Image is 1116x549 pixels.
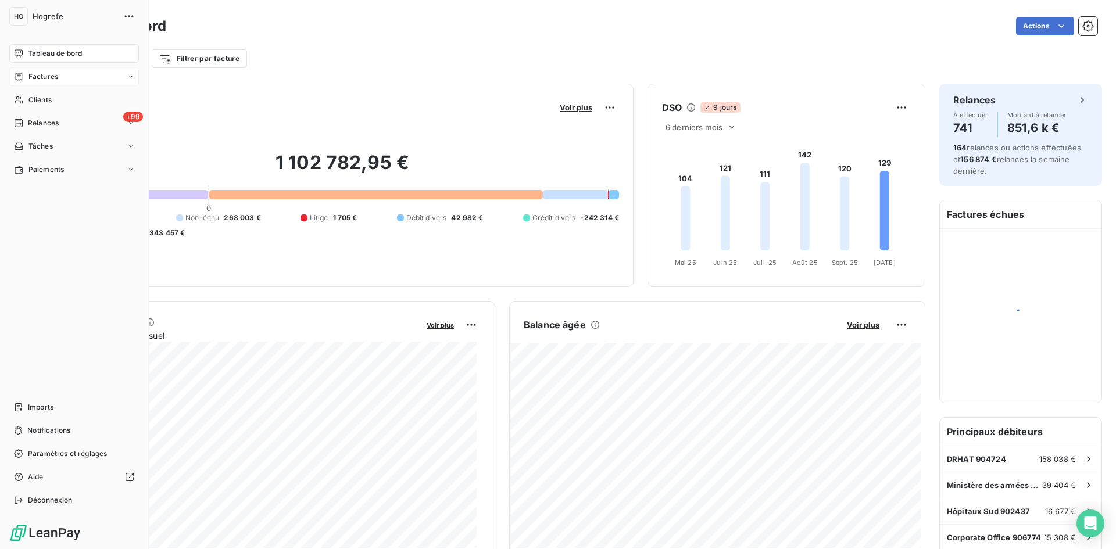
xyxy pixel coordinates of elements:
span: Non-échu [185,213,219,223]
span: 156 874 € [960,155,996,164]
span: 42 982 € [451,213,483,223]
span: 164 [953,143,967,152]
span: Chiffre d'affaires mensuel [66,329,419,342]
span: -343 457 € [146,228,185,238]
span: Aide [28,472,44,482]
h4: 741 [953,119,988,137]
span: Ministère des armées 902110 [947,480,1042,490]
span: Voir plus [560,103,592,112]
span: Relances [28,118,59,128]
span: Notifications [27,425,70,436]
span: Clients [28,95,52,105]
tspan: Août 25 [792,259,818,267]
button: Filtrer par facture [152,49,247,68]
span: Déconnexion [28,495,73,505]
span: Hôpitaux Sud 902437 [947,507,1030,516]
span: Crédit divers [532,213,576,223]
span: Factures [28,71,58,82]
tspan: Juin 25 [713,259,737,267]
span: Litige [310,213,328,223]
span: 158 038 € [1039,454,1076,464]
span: 15 308 € [1044,533,1076,542]
span: +99 [123,112,143,122]
tspan: Mai 25 [675,259,696,267]
span: relances ou actions effectuées et relancés la semaine dernière. [953,143,1081,175]
h6: Balance âgée [524,318,586,332]
span: Débit divers [406,213,447,223]
span: -242 314 € [580,213,619,223]
button: Actions [1016,17,1074,35]
h6: DSO [662,101,682,114]
span: Paiements [28,164,64,175]
span: 39 404 € [1042,480,1076,490]
tspan: [DATE] [874,259,896,267]
h4: 851,6 k € [1007,119,1067,137]
a: Aide [9,468,139,486]
div: Open Intercom Messenger [1076,509,1104,537]
button: Voir plus [423,320,457,330]
div: HO [9,7,28,26]
span: Montant à relancer [1007,112,1067,119]
span: Paramètres et réglages [28,448,107,459]
span: 6 derniers mois [666,123,722,132]
span: À effectuer [953,112,988,119]
span: 16 677 € [1045,507,1076,516]
span: 9 jours [700,102,740,113]
tspan: Juil. 25 [753,259,777,267]
h6: Relances [953,93,996,107]
span: 1 705 € [333,213,357,223]
span: Voir plus [847,320,879,329]
tspan: Sept. 25 [832,259,858,267]
span: Corporate Office 906774 [947,533,1041,542]
span: Voir plus [427,321,454,329]
img: Logo LeanPay [9,523,81,542]
button: Voir plus [843,320,883,330]
span: 268 003 € [224,213,260,223]
span: 0 [206,203,211,213]
span: Hogrefe [33,12,116,21]
span: Tâches [28,141,53,152]
span: Imports [28,402,53,412]
button: Voir plus [556,102,596,113]
h6: Principaux débiteurs [940,418,1101,446]
span: Tableau de bord [28,48,82,59]
h2: 1 102 782,95 € [66,151,619,186]
span: DRHAT 904724 [947,454,1006,464]
h6: Factures échues [940,200,1101,228]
